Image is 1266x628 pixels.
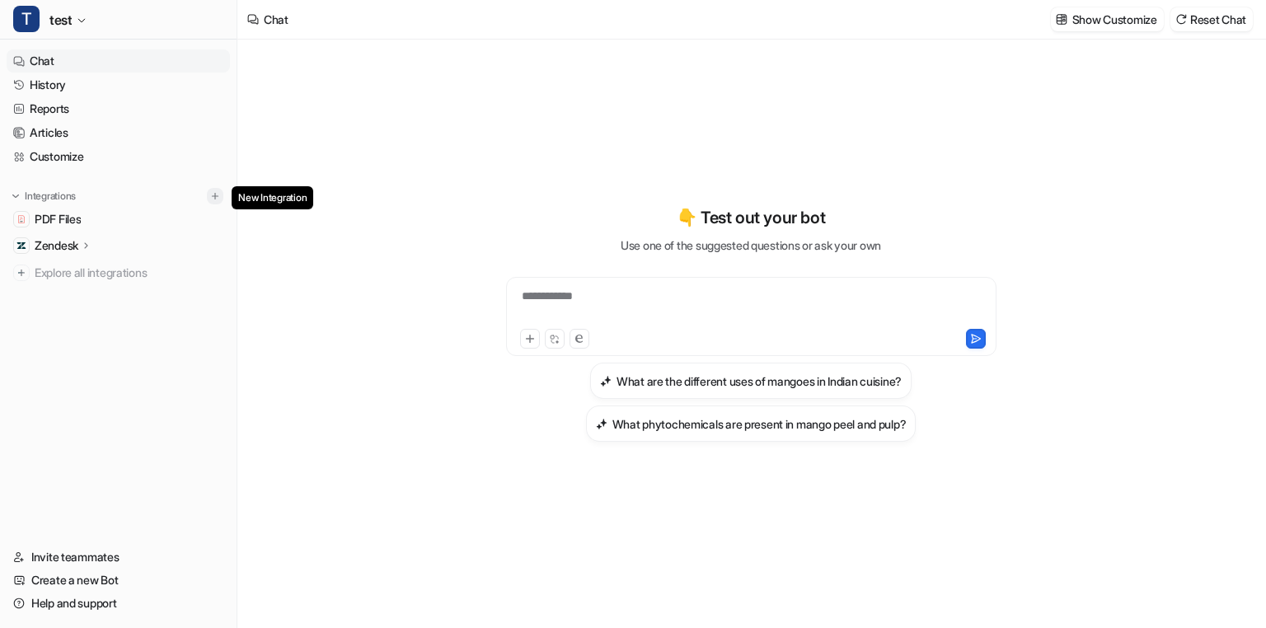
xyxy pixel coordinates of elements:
p: 👇 Test out your bot [677,205,825,230]
button: Show Customize [1051,7,1164,31]
img: menu_add.svg [209,190,221,202]
a: Create a new Bot [7,569,230,592]
span: PDF Files [35,211,81,227]
img: reset [1175,13,1187,26]
div: Chat [264,11,288,28]
img: What are the different uses of mangoes in Indian cuisine? [600,375,612,387]
p: Integrations [25,190,76,203]
a: Articles [7,121,230,144]
a: Chat [7,49,230,73]
button: What are the different uses of mangoes in Indian cuisine?What are the different uses of mangoes i... [590,363,912,399]
a: Reports [7,97,230,120]
h3: What phytochemicals are present in mango peel and pulp? [612,415,907,433]
a: Explore all integrations [7,261,230,284]
span: test [49,8,72,31]
img: Zendesk [16,241,26,251]
img: What phytochemicals are present in mango peel and pulp? [596,418,607,430]
span: New Integration [232,186,313,209]
a: History [7,73,230,96]
img: explore all integrations [13,265,30,281]
img: expand menu [10,190,21,202]
button: Reset Chat [1170,7,1253,31]
h3: What are the different uses of mangoes in Indian cuisine? [617,373,902,390]
p: Zendesk [35,237,78,254]
img: PDF Files [16,214,26,224]
button: Integrations [7,188,81,204]
a: Help and support [7,592,230,615]
p: Use one of the suggested questions or ask your own [621,237,881,254]
a: Invite teammates [7,546,230,569]
span: Explore all integrations [35,260,223,286]
p: Show Customize [1072,11,1157,28]
button: What phytochemicals are present in mango peel and pulp?What phytochemicals are present in mango p... [586,405,917,442]
img: customize [1056,13,1067,26]
a: Customize [7,145,230,168]
span: T [13,6,40,32]
a: PDF FilesPDF Files [7,208,230,231]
